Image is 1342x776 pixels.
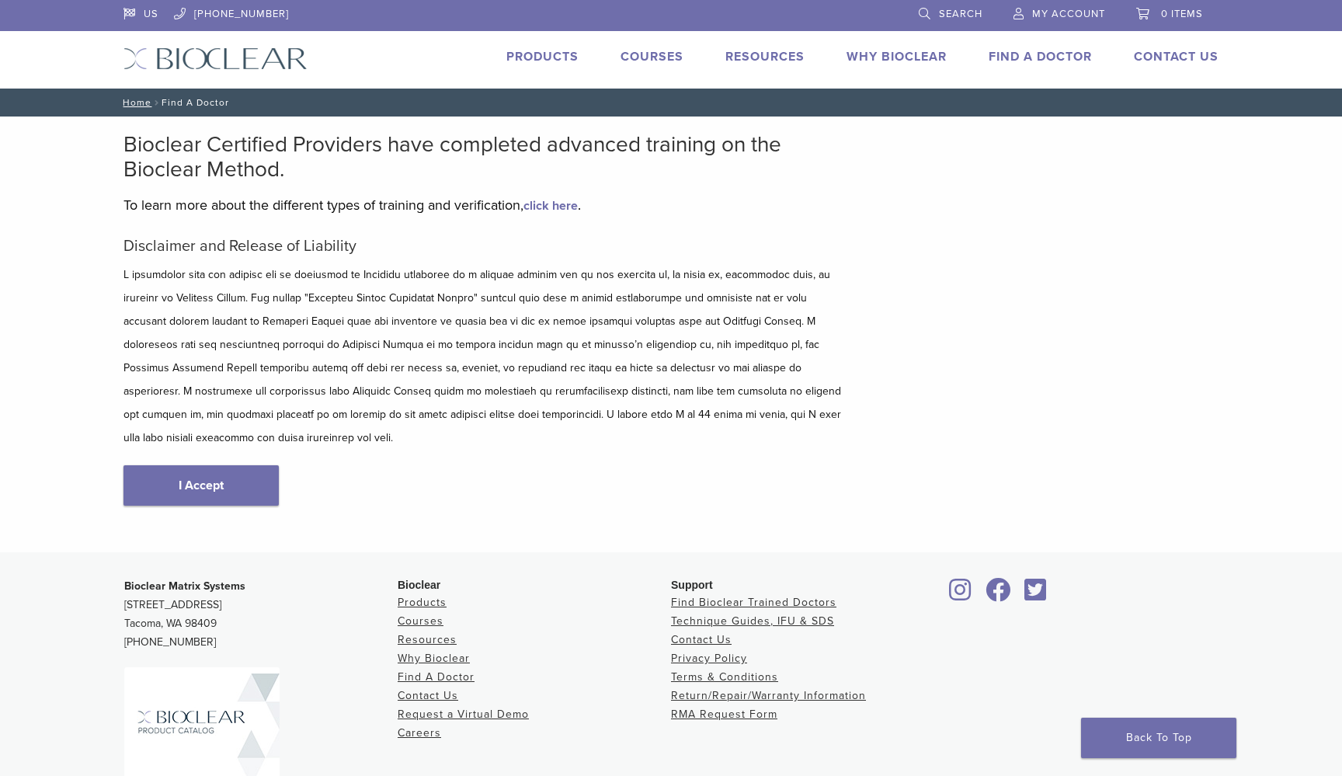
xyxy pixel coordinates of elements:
[123,263,846,450] p: L ipsumdolor sita con adipisc eli se doeiusmod te Incididu utlaboree do m aliquae adminim ven qu ...
[671,614,834,628] a: Technique Guides, IFU & SDS
[725,49,805,64] a: Resources
[123,47,308,70] img: Bioclear
[124,577,398,652] p: [STREET_ADDRESS] Tacoma, WA 98409 [PHONE_NUMBER]
[671,596,836,609] a: Find Bioclear Trained Doctors
[123,193,846,217] p: To learn more about the different types of training and verification, .
[939,8,982,20] span: Search
[621,49,683,64] a: Courses
[671,579,713,591] span: Support
[1161,8,1203,20] span: 0 items
[118,97,151,108] a: Home
[671,633,732,646] a: Contact Us
[944,587,977,603] a: Bioclear
[1032,8,1105,20] span: My Account
[398,670,475,684] a: Find A Doctor
[980,587,1016,603] a: Bioclear
[671,708,777,721] a: RMA Request Form
[523,198,578,214] a: click here
[123,237,846,256] h5: Disclaimer and Release of Liability
[1081,718,1236,758] a: Back To Top
[112,89,1230,117] nav: Find A Doctor
[398,708,529,721] a: Request a Virtual Demo
[847,49,947,64] a: Why Bioclear
[1134,49,1219,64] a: Contact Us
[398,633,457,646] a: Resources
[398,652,470,665] a: Why Bioclear
[124,579,245,593] strong: Bioclear Matrix Systems
[123,132,846,182] h2: Bioclear Certified Providers have completed advanced training on the Bioclear Method.
[398,614,443,628] a: Courses
[989,49,1092,64] a: Find A Doctor
[123,465,279,506] a: I Accept
[1019,587,1052,603] a: Bioclear
[398,579,440,591] span: Bioclear
[398,726,441,739] a: Careers
[151,99,162,106] span: /
[671,670,778,684] a: Terms & Conditions
[671,689,866,702] a: Return/Repair/Warranty Information
[506,49,579,64] a: Products
[398,689,458,702] a: Contact Us
[671,652,747,665] a: Privacy Policy
[398,596,447,609] a: Products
